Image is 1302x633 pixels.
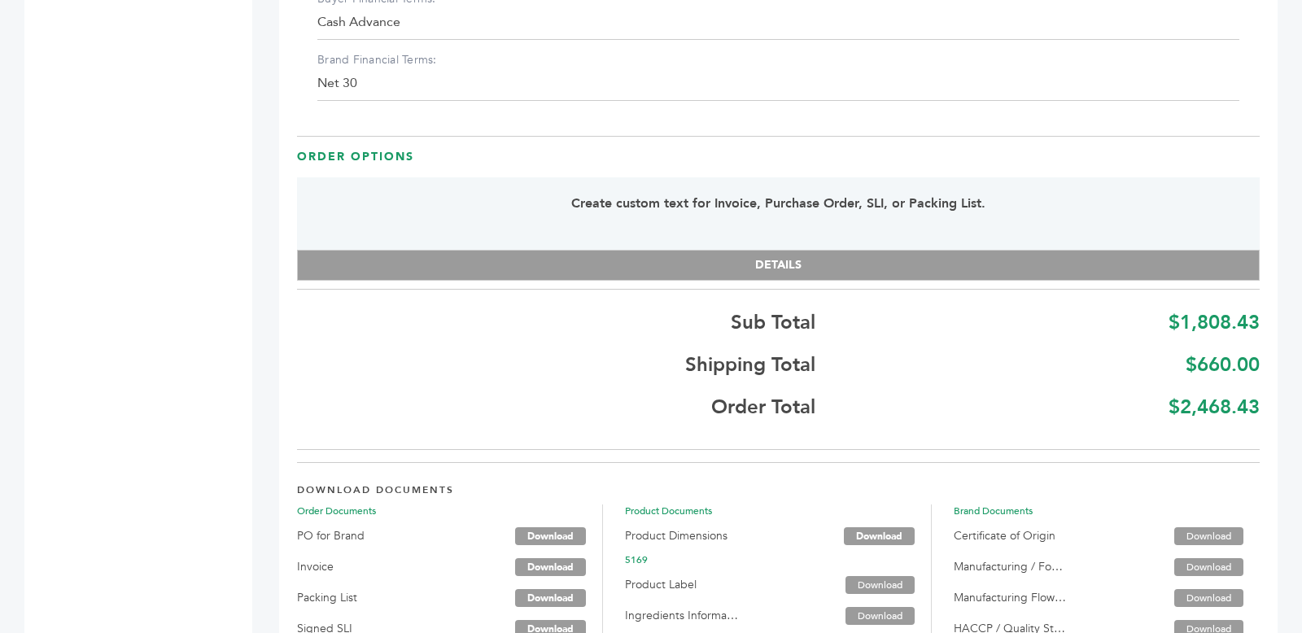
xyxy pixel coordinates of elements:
[625,553,930,566] span: 5169
[954,526,1055,546] label: Certificate of Origin
[845,607,915,625] a: Download
[625,606,740,626] label: Ingredients Information
[317,13,400,31] span: Cash Advance
[1169,394,1260,421] b: $2,468.43
[625,526,727,546] label: Product Dimensions
[1186,351,1260,378] b: $660.00
[317,52,1239,68] label: Brand Financial Terms:
[1174,589,1243,607] a: Download
[297,250,1260,281] button: DETAILS
[625,504,930,517] span: Product Documents
[297,588,357,608] label: Packing List
[515,527,586,545] a: Download
[297,483,1260,505] h4: DOWNLOAD DOCUMENTS
[1174,558,1243,576] a: Download
[685,351,815,378] b: Shipping Total
[515,589,586,607] a: Download
[317,74,357,92] span: Net 30
[297,526,365,546] label: PO for Brand
[1169,309,1260,336] b: $1,808.43
[954,588,1068,608] label: Manufacturing Flow Diagram
[845,576,915,594] a: Download
[515,558,586,576] a: Download
[954,504,1260,517] span: Brand Documents
[297,504,602,517] span: Order Documents
[954,557,1068,577] label: Manufacturing / Food and Safety Certificate
[731,309,815,336] b: Sub Total
[335,194,1221,213] p: Create custom text for Invoice, Purchase Order, SLI, or Packing List.
[844,527,915,545] a: Download
[625,575,697,595] label: Product Label
[711,394,815,421] b: Order Total
[297,149,1260,165] h3: Order Options
[297,557,334,577] label: Invoice
[1174,527,1243,545] a: Download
